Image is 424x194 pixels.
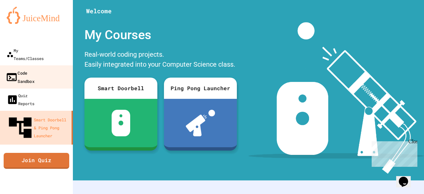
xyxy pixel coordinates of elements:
div: Real-world coding projects. Easily integrated into your Computer Science class. [81,48,240,73]
div: My Teams/Classes [7,46,44,62]
iframe: chat widget [396,167,417,187]
img: banner-image-my-projects.png [248,22,424,174]
div: Smart Doorbell & Ping Pong Launcher [7,114,69,141]
img: sdb-white.svg [112,110,131,136]
div: Ping Pong Launcher [164,78,237,99]
img: ppl-with-ball.png [186,110,215,136]
div: Code Sandbox [6,69,34,85]
iframe: chat widget [369,139,417,167]
div: Chat with us now!Close [3,3,46,42]
a: Join Quiz [4,153,69,169]
div: My Courses [81,22,240,48]
img: logo-orange.svg [7,7,66,24]
div: Quiz Reports [7,92,34,107]
div: Smart Doorbell [84,78,157,99]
